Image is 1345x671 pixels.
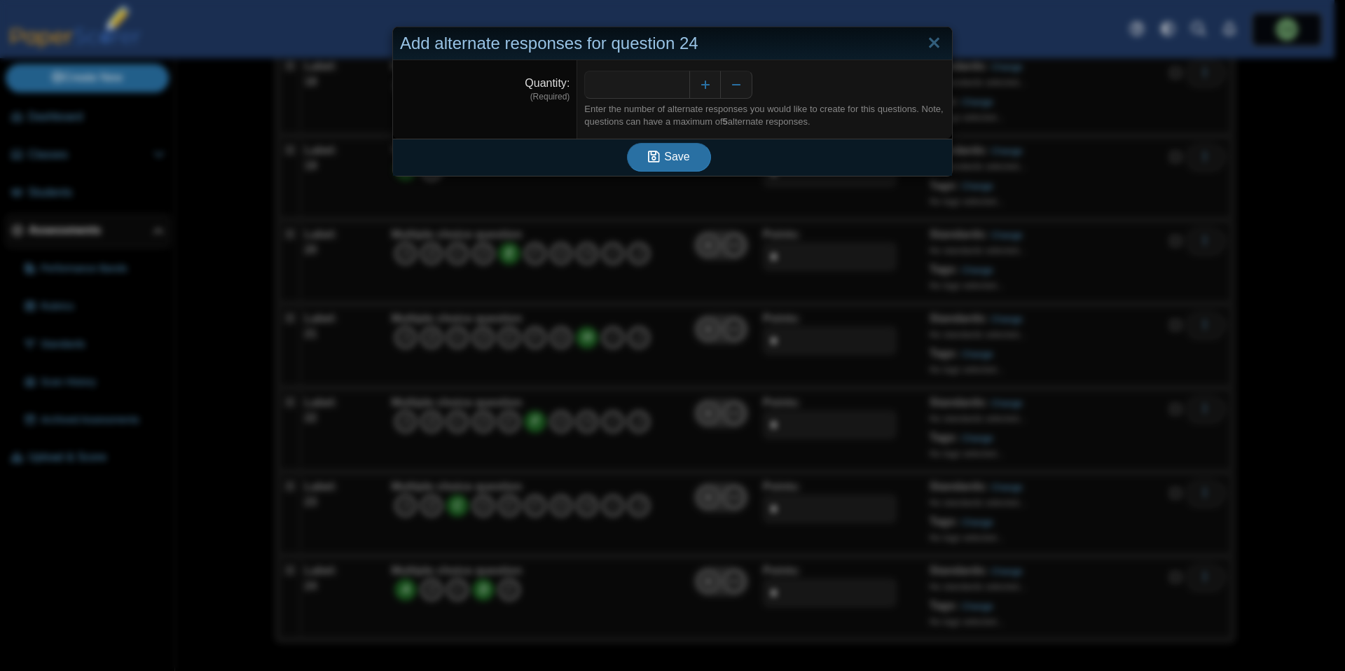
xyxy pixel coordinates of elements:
[689,71,721,99] button: Increase
[627,143,711,171] button: Save
[400,91,570,103] dfn: (Required)
[723,116,728,127] b: 5
[664,151,689,162] span: Save
[923,32,945,55] a: Close
[525,77,570,89] label: Quantity
[721,71,752,99] button: Decrease
[584,103,945,128] div: Enter the number of alternate responses you would like to create for this questions. Note, questi...
[393,27,952,60] div: Add alternate responses for question 24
